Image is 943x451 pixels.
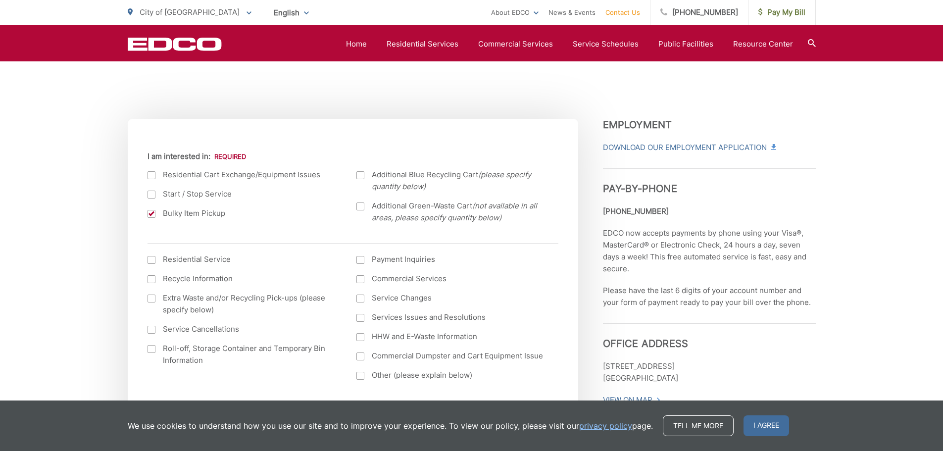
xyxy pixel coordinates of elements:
label: Start / Stop Service [148,188,337,200]
label: Commercial Services [356,273,546,285]
a: News & Events [548,6,596,18]
p: EDCO now accepts payments by phone using your Visa®, MasterCard® or Electronic Check, 24 hours a ... [603,227,816,275]
label: I am interested in: [148,152,246,161]
a: Residential Services [387,38,458,50]
a: Resource Center [733,38,793,50]
label: Services Issues and Resolutions [356,311,546,323]
a: Home [346,38,367,50]
a: Download Our Employment Application [603,142,775,153]
a: Service Schedules [573,38,639,50]
label: Payment Inquiries [356,253,546,265]
label: Other (please explain below) [356,369,546,381]
label: Service Changes [356,292,546,304]
label: Residential Cart Exchange/Equipment Issues [148,169,337,181]
span: Additional Blue Recycling Cart [372,169,546,193]
label: Bulky Item Pickup [148,207,337,219]
h3: Office Address [603,323,816,350]
span: Additional Green-Waste Cart [372,200,546,224]
label: Commercial Dumpster and Cart Equipment Issue [356,350,546,362]
a: Contact Us [605,6,640,18]
h3: Employment [603,119,816,131]
span: City of [GEOGRAPHIC_DATA] [140,7,240,17]
p: We use cookies to understand how you use our site and to improve your experience. To view our pol... [128,420,653,432]
strong: [PHONE_NUMBER] [603,206,669,216]
label: Extra Waste and/or Recycling Pick-ups (please specify below) [148,292,337,316]
p: [STREET_ADDRESS] [GEOGRAPHIC_DATA] [603,360,816,384]
a: View On Map [603,394,661,406]
label: Recycle Information [148,273,337,285]
p: Please have the last 6 digits of your account number and your form of payment ready to pay your b... [603,285,816,308]
a: Tell me more [663,415,734,436]
a: EDCD logo. Return to the homepage. [128,37,222,51]
label: HHW and E-Waste Information [356,331,546,343]
a: Public Facilities [658,38,713,50]
span: English [266,4,316,21]
a: Commercial Services [478,38,553,50]
span: Pay My Bill [758,6,805,18]
a: About EDCO [491,6,539,18]
label: Service Cancellations [148,323,337,335]
span: I agree [744,415,789,436]
a: privacy policy [579,420,632,432]
h3: Pay-by-Phone [603,168,816,195]
label: Roll-off, Storage Container and Temporary Bin Information [148,343,337,366]
label: Residential Service [148,253,337,265]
